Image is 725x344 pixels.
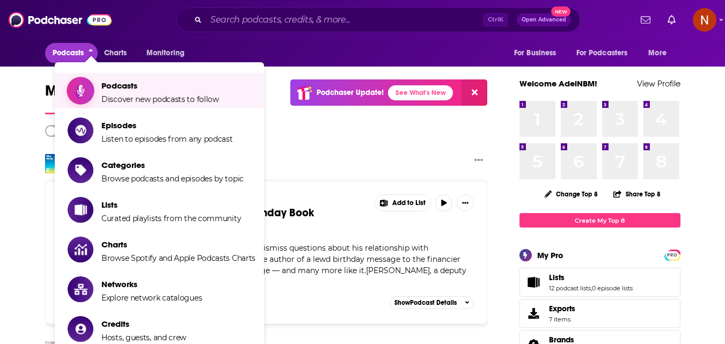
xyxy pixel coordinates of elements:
[537,250,563,260] div: My Pro
[53,46,84,61] span: Podcasts
[101,333,186,342] span: Hosts, guests, and crew
[523,306,545,321] span: Exports
[101,160,244,170] span: Categories
[101,120,233,130] span: Episodes
[569,43,643,63] button: open menu
[592,284,633,292] a: 0 episode lists
[101,200,241,210] span: Lists
[483,13,508,27] span: Ctrl K
[551,6,570,17] span: New
[45,43,98,63] button: close menu
[457,194,474,211] button: Show More Button
[519,213,680,228] a: Create My Top 8
[375,195,431,211] button: Show More Button
[522,17,566,23] span: Open Advanced
[101,134,233,144] span: Listen to episodes from any podcast
[97,43,134,63] a: Charts
[101,94,219,104] span: Discover new podcasts to follow
[663,11,680,29] a: Show notifications dropdown
[317,88,384,97] p: Podchaser Update!
[549,273,633,282] a: Lists
[576,46,628,61] span: For Podcasters
[549,304,575,313] span: Exports
[394,299,457,306] span: Show Podcast Details
[101,80,219,91] span: Podcasts
[139,43,199,63] button: open menu
[206,11,483,28] input: Search podcasts, credits, & more...
[390,296,474,309] button: ShowPodcast Details
[101,174,244,184] span: Browse podcasts and episodes by topic
[549,284,591,292] a: 12 podcast lists
[507,43,570,63] button: open menu
[693,8,716,32] button: Show profile menu
[470,154,487,167] button: Show More Button
[177,8,580,32] div: Search podcasts, credits, & more...
[514,46,556,61] span: For Business
[101,293,202,303] span: Explore network catalogues
[636,11,655,29] a: Show notifications dropdown
[104,46,127,61] span: Charts
[388,85,453,100] a: See What's New
[637,78,680,89] a: View Profile
[9,10,112,30] img: Podchaser - Follow, Share and Rate Podcasts
[517,13,571,26] button: Open AdvancedNew
[45,82,102,114] a: My Feed
[693,8,716,32] span: Logged in as AdelNBM
[666,251,679,259] a: PRO
[101,253,255,263] span: Browse Spotify and Apple Podcasts Charts
[519,299,680,328] a: Exports
[519,78,597,89] a: Welcome AdelNBM!
[523,275,545,290] a: Lists
[45,125,186,137] a: New Releases & Guests Only
[45,82,102,106] span: My Feed
[101,214,241,223] span: Curated playlists from the community
[591,284,592,292] span: ,
[519,268,680,297] span: Lists
[101,239,255,250] span: Charts
[538,187,605,201] button: Change Top 8
[101,279,202,289] span: Networks
[648,46,667,61] span: More
[106,206,314,219] span: Inside [PERSON_NAME] 50th Birthday Book
[147,46,185,61] span: Monitoring
[549,273,565,282] span: Lists
[549,316,575,323] span: 7 items
[45,154,64,173] img: The Daily
[613,184,661,204] button: Share Top 8
[101,319,186,329] span: Credits
[641,43,680,63] button: open menu
[693,8,716,32] img: User Profile
[392,199,426,207] span: Add to List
